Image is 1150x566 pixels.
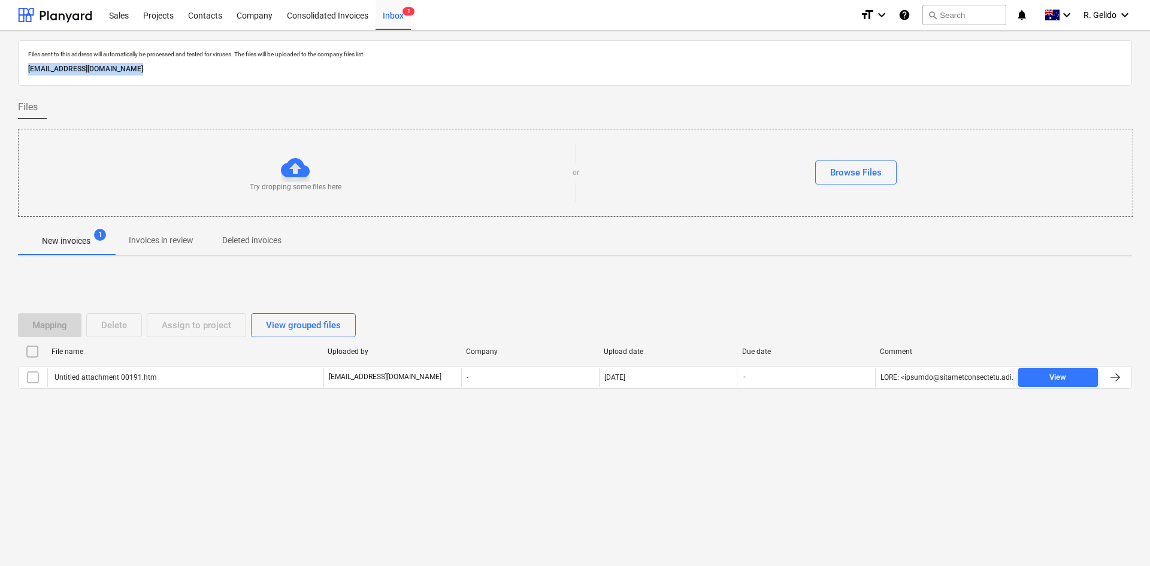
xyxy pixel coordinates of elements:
div: Untitled attachment 00191.htm [53,373,157,382]
i: format_size [860,8,874,22]
p: New invoices [42,235,90,247]
div: Upload date [604,347,733,356]
button: View [1018,368,1098,387]
div: File name [52,347,318,356]
div: [DATE] [604,373,625,382]
div: View grouped files [266,317,341,333]
i: keyboard_arrow_down [1060,8,1074,22]
p: Files sent to this address will automatically be processed and tested for viruses. The files will... [28,50,1122,58]
p: or [573,168,579,178]
span: search [928,10,937,20]
div: - [461,368,599,387]
p: [EMAIL_ADDRESS][DOMAIN_NAME] [28,63,1122,75]
i: keyboard_arrow_down [874,8,889,22]
p: [EMAIL_ADDRESS][DOMAIN_NAME] [329,372,441,382]
span: 1 [94,229,106,241]
i: notifications [1016,8,1028,22]
button: Search [922,5,1006,25]
i: keyboard_arrow_down [1118,8,1132,22]
div: Browse Files [830,165,882,180]
iframe: Chat Widget [1090,509,1150,566]
span: Files [18,100,38,114]
button: View grouped files [251,313,356,337]
span: - [742,372,747,382]
p: Deleted invoices [222,234,282,247]
div: Company [466,347,595,356]
div: Due date [742,347,871,356]
div: View [1049,371,1066,385]
span: 1 [402,7,414,16]
div: Comment [880,347,1009,356]
i: Knowledge base [898,8,910,22]
p: Invoices in review [129,234,193,247]
div: Try dropping some files hereorBrowse Files [18,129,1133,217]
div: Uploaded by [328,347,456,356]
button: Browse Files [815,161,897,184]
span: R. Gelido [1084,10,1116,20]
p: Try dropping some files here [250,182,341,192]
